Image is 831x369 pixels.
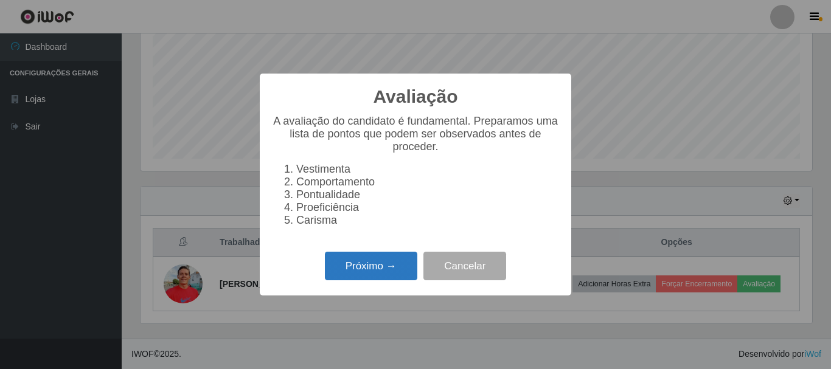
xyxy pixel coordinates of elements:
[296,201,559,214] li: Proeficiência
[296,214,559,227] li: Carisma
[325,252,417,280] button: Próximo →
[296,176,559,188] li: Comportamento
[296,163,559,176] li: Vestimenta
[296,188,559,201] li: Pontualidade
[272,115,559,153] p: A avaliação do candidato é fundamental. Preparamos uma lista de pontos que podem ser observados a...
[374,86,458,108] h2: Avaliação
[423,252,506,280] button: Cancelar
